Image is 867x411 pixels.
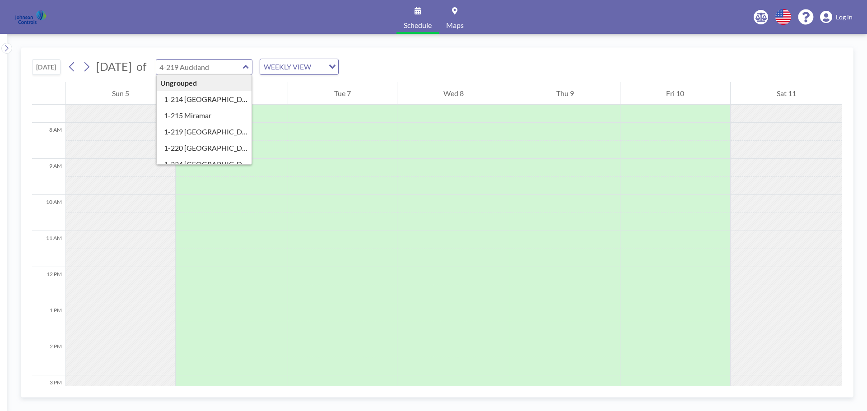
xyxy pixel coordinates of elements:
[157,107,252,124] div: 1-215 Miramar
[157,140,252,156] div: 1-220 [GEOGRAPHIC_DATA]
[136,60,146,74] span: of
[14,8,47,26] img: organization-logo
[836,13,853,21] span: Log in
[32,59,61,75] button: [DATE]
[262,61,313,73] span: WEEKLY VIEW
[157,75,252,91] div: Ungrouped
[260,59,338,74] div: Search for option
[156,60,243,74] input: 4-219 Auckland
[32,123,65,159] div: 8 AM
[510,82,620,105] div: Thu 9
[157,156,252,172] div: 1-224 [GEOGRAPHIC_DATA]
[32,339,65,375] div: 2 PM
[620,82,731,105] div: Fri 10
[32,195,65,231] div: 10 AM
[288,82,397,105] div: Tue 7
[66,82,175,105] div: Sun 5
[731,82,842,105] div: Sat 11
[32,87,65,123] div: 7 AM
[32,159,65,195] div: 9 AM
[314,61,323,73] input: Search for option
[157,124,252,140] div: 1-219 [GEOGRAPHIC_DATA]
[404,22,432,29] span: Schedule
[96,60,132,73] span: [DATE]
[157,91,252,107] div: 1-214 [GEOGRAPHIC_DATA]
[446,22,464,29] span: Maps
[397,82,510,105] div: Wed 8
[32,267,65,303] div: 12 PM
[820,11,853,23] a: Log in
[32,231,65,267] div: 11 AM
[32,303,65,339] div: 1 PM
